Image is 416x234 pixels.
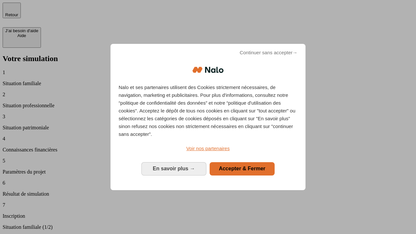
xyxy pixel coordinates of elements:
[186,146,229,151] span: Voir nos partenaires
[110,44,305,190] div: Bienvenue chez Nalo Gestion du consentement
[219,166,265,171] span: Accepter & Fermer
[141,162,206,175] button: En savoir plus: Configurer vos consentements
[210,162,275,175] button: Accepter & Fermer: Accepter notre traitement des données et fermer
[240,49,297,57] span: Continuer sans accepter→
[119,84,297,138] p: Nalo et ses partenaires utilisent des Cookies strictement nécessaires, de navigation, marketing e...
[119,145,297,152] a: Voir nos partenaires
[153,166,195,171] span: En savoir plus →
[192,60,224,80] img: Logo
